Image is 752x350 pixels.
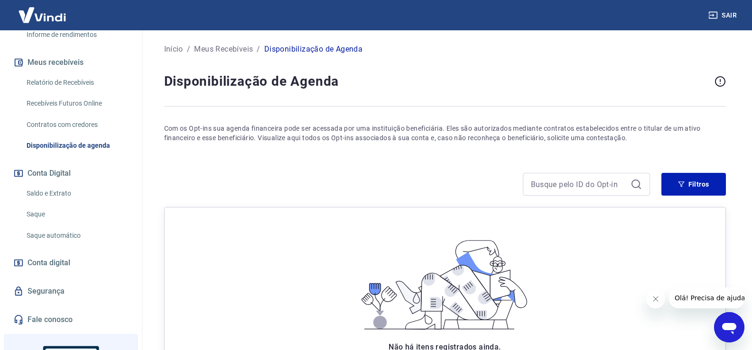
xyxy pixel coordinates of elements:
p: / [187,44,190,55]
span: Conta digital [28,256,70,269]
p: / [257,44,260,55]
iframe: Fechar mensagem [646,289,665,308]
a: Segurança [11,281,130,302]
img: Vindi [11,0,73,29]
span: Olá! Precisa de ajuda? [6,7,80,14]
h4: Disponibilização de Agenda [164,72,711,91]
input: Busque pelo ID do Opt-in [531,177,627,191]
a: Saque automático [23,226,130,245]
button: Filtros [661,173,726,196]
a: Saldo e Extrato [23,184,130,203]
a: Informe de rendimentos [23,25,130,45]
a: Início [164,44,183,55]
p: Disponibilização de Agenda [264,44,362,55]
a: Fale conosco [11,309,130,330]
a: Conta digital [11,252,130,273]
iframe: Mensagem da empresa [669,287,744,308]
button: Conta Digital [11,163,130,184]
a: Contratos com credores [23,115,130,135]
button: Meus recebíveis [11,52,130,73]
a: Relatório de Recebíveis [23,73,130,92]
button: Sair [706,7,741,24]
p: Com os Opt-ins sua agenda financeira pode ser acessada por uma instituição beneficiária. Eles são... [164,124,726,143]
iframe: Botão para abrir a janela de mensagens [714,312,744,342]
a: Recebíveis Futuros Online [23,94,130,113]
a: Disponibilização de agenda [23,136,130,155]
a: Meus Recebíveis [194,44,253,55]
a: Saque [23,205,130,224]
